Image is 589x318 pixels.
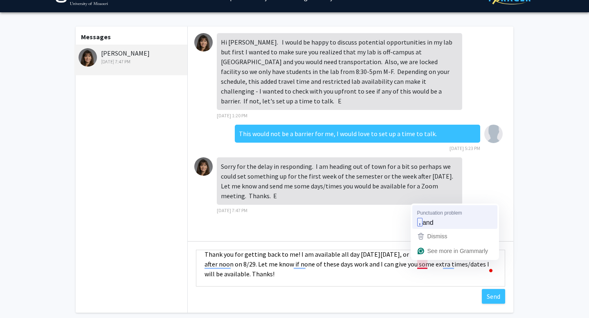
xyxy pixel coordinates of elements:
img: Elizabeth Bryda [194,33,213,52]
span: [DATE] 7:47 PM [217,207,247,213]
img: Elizabeth Bryda [194,157,213,176]
div: [PERSON_NAME] [79,48,185,65]
iframe: Chat [6,281,35,312]
span: [DATE] 5:23 PM [450,145,480,151]
textarea: To enrich screen reader interactions, please activate Accessibility in Grammarly extension settings [196,250,505,287]
div: Sorry for the delay in responding. I am heading out of town for a bit so perhaps we could set som... [217,157,462,205]
button: Send [482,289,505,304]
div: This would not be a barrier for me, I would love to set up a time to talk. [235,125,480,143]
img: Elizabeth Bryda [79,48,97,67]
div: [DATE] 7:47 PM [79,58,185,65]
span: [DATE] 1:20 PM [217,112,247,119]
b: Messages [81,33,111,41]
img: Kaylie Brockmann [484,125,503,143]
div: Hi [PERSON_NAME]. I would be happy to discuss potential opportunities in my lab but first I wante... [217,33,462,110]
